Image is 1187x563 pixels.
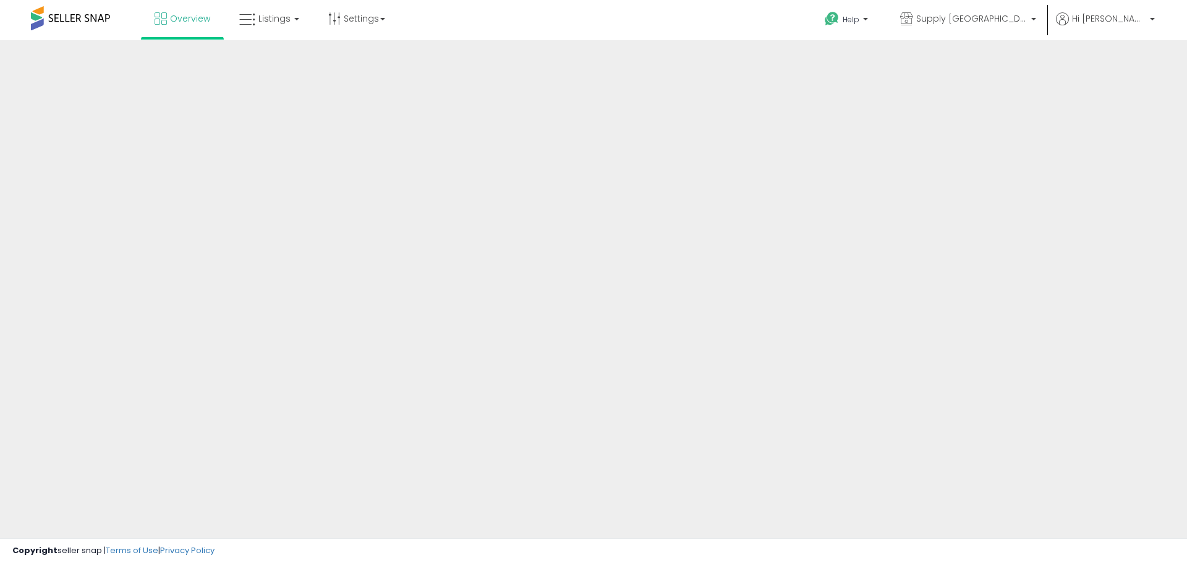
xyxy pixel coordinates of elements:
div: seller snap | | [12,545,215,557]
span: Hi [PERSON_NAME] [1072,12,1146,25]
i: Get Help [824,11,840,27]
span: Overview [170,12,210,25]
span: Listings [258,12,291,25]
a: Help [815,2,880,40]
strong: Copyright [12,544,57,556]
span: Supply [GEOGRAPHIC_DATA] [916,12,1027,25]
a: Privacy Policy [160,544,215,556]
a: Hi [PERSON_NAME] [1056,12,1155,40]
span: Help [843,14,859,25]
a: Terms of Use [106,544,158,556]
